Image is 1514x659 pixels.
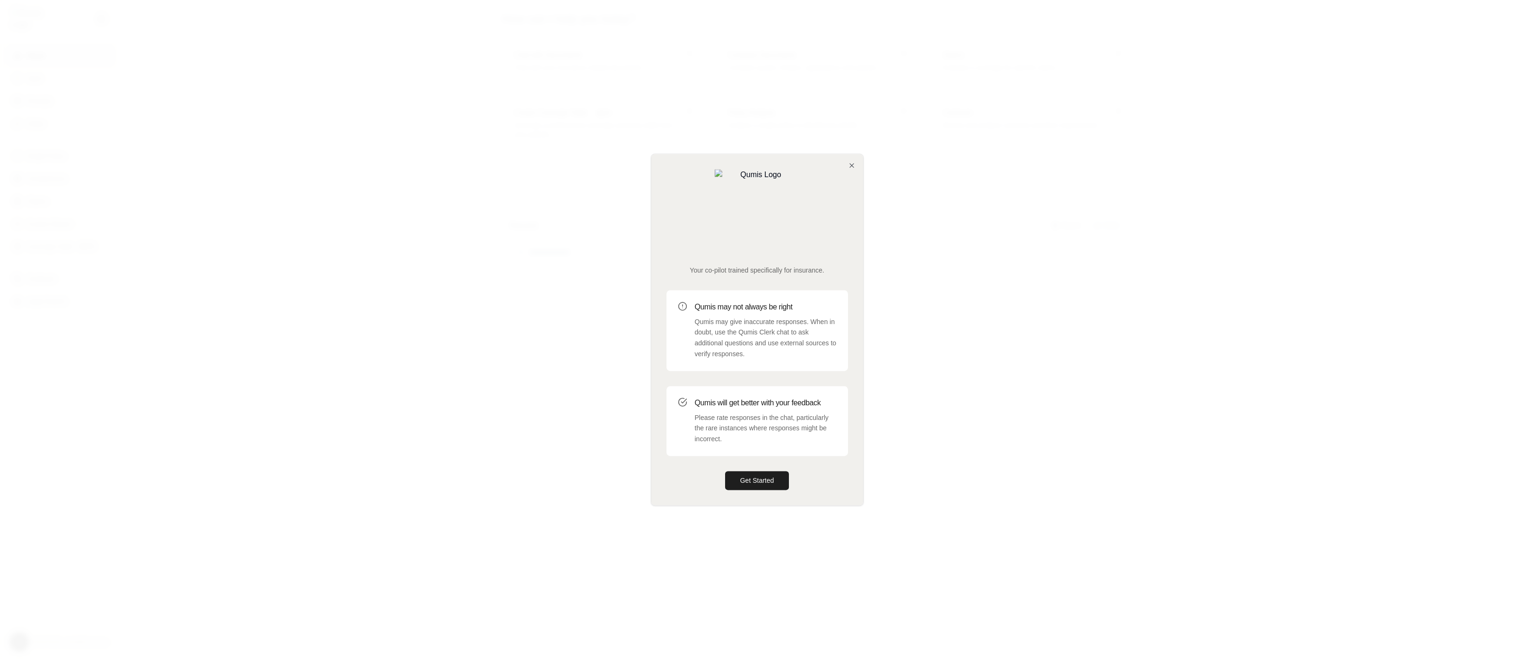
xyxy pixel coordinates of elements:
[725,471,789,490] button: Get Started
[715,169,800,254] img: Qumis Logo
[695,301,837,313] h3: Qumis may not always be right
[695,317,837,359] p: Qumis may give inaccurate responses. When in doubt, use the Qumis Clerk chat to ask additional qu...
[666,265,848,275] p: Your co-pilot trained specifically for insurance.
[695,412,837,445] p: Please rate responses in the chat, particularly the rare instances where responses might be incor...
[695,397,837,409] h3: Qumis will get better with your feedback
